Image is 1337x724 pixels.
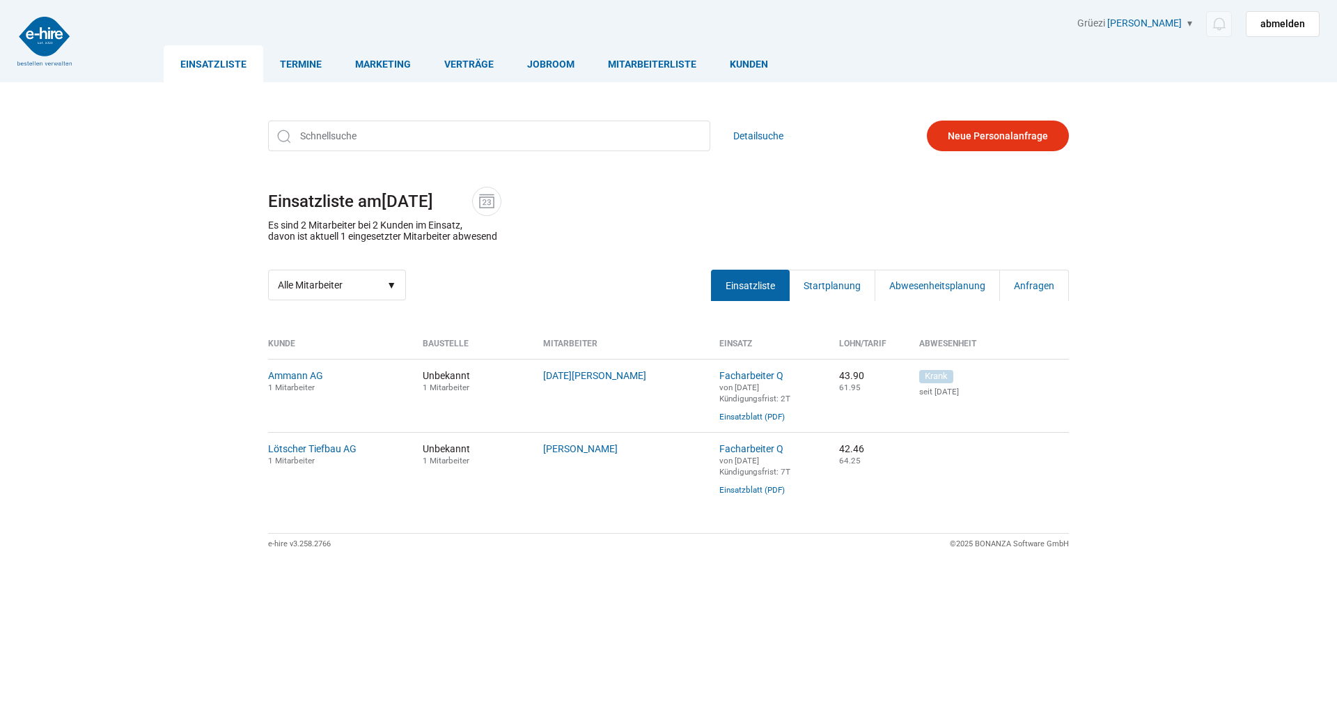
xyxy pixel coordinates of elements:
th: Abwesenheit [909,339,1069,359]
a: Einsatzblatt (PDF) [719,412,785,422]
div: e-hire v3.258.2766 [268,534,331,555]
a: Jobroom [510,45,591,82]
a: Ammann AG [268,370,323,381]
a: Termine [263,45,338,82]
a: Einsatzliste [164,45,263,82]
nobr: 42.46 [839,443,864,454]
a: [PERSON_NAME] [543,443,618,454]
small: seit [DATE] [919,387,1069,396]
a: Facharbeiter Q [719,370,783,381]
a: Einsatzliste [711,270,790,301]
small: 61.95 [839,383,861,392]
small: 1 Mitarbeiter [423,456,469,465]
a: Kunden [713,45,785,82]
small: von [DATE] Kündigungsfrist: 7T [719,456,790,477]
a: Anfragen [999,270,1069,301]
small: von [DATE] Kündigungsfrist: 2T [719,383,790,403]
th: Einsatz [709,339,829,359]
span: Unbekannt [423,443,522,465]
a: Neue Personalanfrage [927,121,1069,151]
img: icon-date.svg [476,191,497,212]
span: Krank [919,370,953,383]
a: Lötscher Tiefbau AG [268,443,357,454]
a: abmelden [1246,11,1320,37]
p: Es sind 2 Mitarbeiter bei 2 Kunden im Einsatz, davon ist aktuell 1 eingesetzter Mitarbeiter abwesend [268,219,497,242]
a: Mitarbeiterliste [591,45,713,82]
span: Unbekannt [423,370,522,392]
img: icon-notification.svg [1210,15,1228,33]
small: 64.25 [839,456,861,465]
small: 1 Mitarbeiter [268,383,315,392]
a: [DATE][PERSON_NAME] [543,370,646,381]
a: [PERSON_NAME] [1107,17,1182,29]
a: Marketing [338,45,428,82]
a: Einsatzblatt (PDF) [719,485,785,495]
th: Baustelle [412,339,533,359]
a: Facharbeiter Q [719,443,783,454]
a: Detailsuche [733,121,783,151]
img: logo2.png [17,17,72,66]
th: Kunde [268,339,412,359]
a: Abwesenheitsplanung [875,270,1000,301]
th: Lohn/Tarif [829,339,909,359]
h1: Einsatzliste am [268,187,1069,216]
input: Schnellsuche [268,121,710,151]
div: Grüezi [1077,17,1320,37]
small: 1 Mitarbeiter [268,456,315,465]
small: 1 Mitarbeiter [423,383,469,392]
a: Startplanung [789,270,875,301]
nobr: 43.90 [839,370,864,381]
th: Mitarbeiter [533,339,709,359]
div: ©2025 BONANZA Software GmbH [950,534,1069,555]
a: Verträge [428,45,510,82]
